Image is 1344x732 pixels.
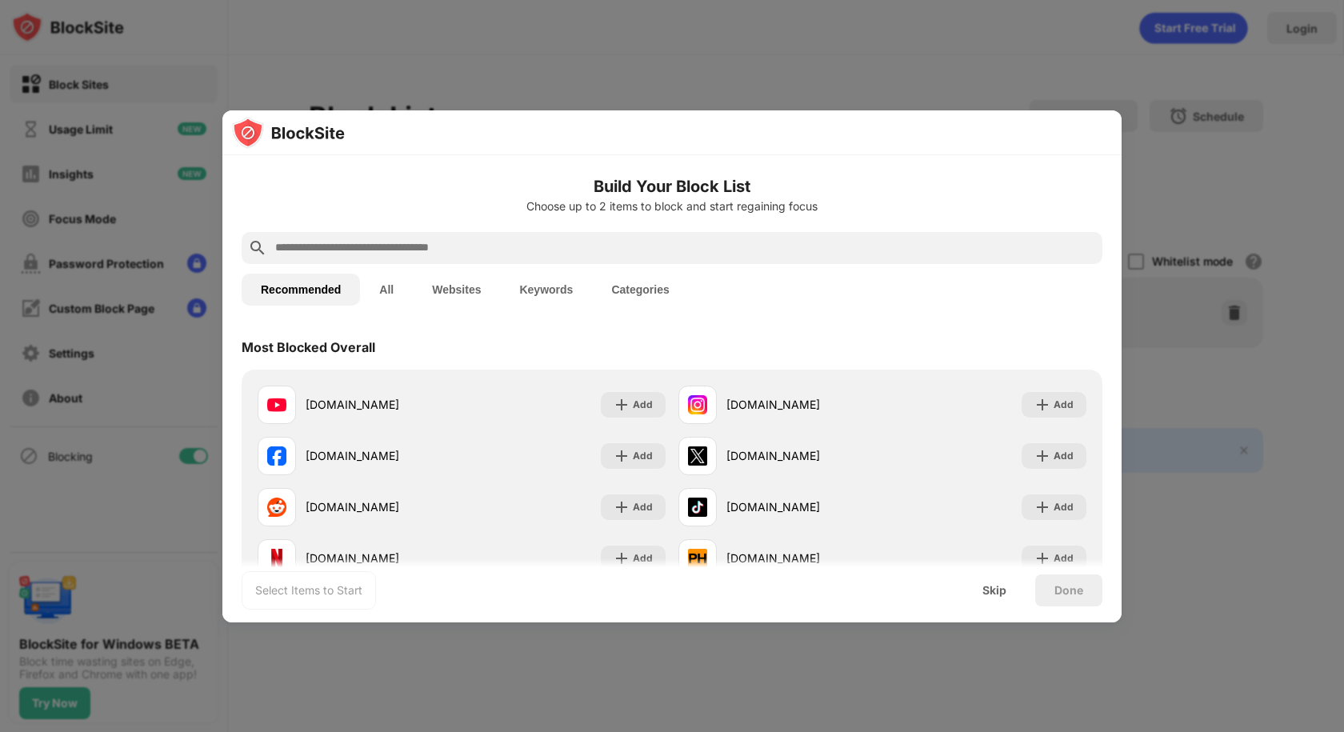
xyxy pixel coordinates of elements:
[413,274,500,306] button: Websites
[688,549,707,568] img: favicons
[726,447,882,464] div: [DOMAIN_NAME]
[1054,448,1074,464] div: Add
[726,550,882,566] div: [DOMAIN_NAME]
[306,396,462,413] div: [DOMAIN_NAME]
[267,549,286,568] img: favicons
[1054,499,1074,515] div: Add
[306,550,462,566] div: [DOMAIN_NAME]
[633,550,653,566] div: Add
[688,498,707,517] img: favicons
[633,448,653,464] div: Add
[688,446,707,466] img: favicons
[255,582,362,598] div: Select Items to Start
[232,117,345,149] img: logo-blocksite.svg
[726,396,882,413] div: [DOMAIN_NAME]
[242,174,1102,198] h6: Build Your Block List
[242,200,1102,213] div: Choose up to 2 items to block and start regaining focus
[306,447,462,464] div: [DOMAIN_NAME]
[267,395,286,414] img: favicons
[688,395,707,414] img: favicons
[267,446,286,466] img: favicons
[500,274,592,306] button: Keywords
[242,339,375,355] div: Most Blocked Overall
[248,238,267,258] img: search.svg
[592,274,688,306] button: Categories
[982,584,1006,597] div: Skip
[306,498,462,515] div: [DOMAIN_NAME]
[267,498,286,517] img: favicons
[1054,584,1083,597] div: Done
[1054,397,1074,413] div: Add
[633,499,653,515] div: Add
[726,498,882,515] div: [DOMAIN_NAME]
[360,274,413,306] button: All
[242,274,360,306] button: Recommended
[633,397,653,413] div: Add
[1054,550,1074,566] div: Add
